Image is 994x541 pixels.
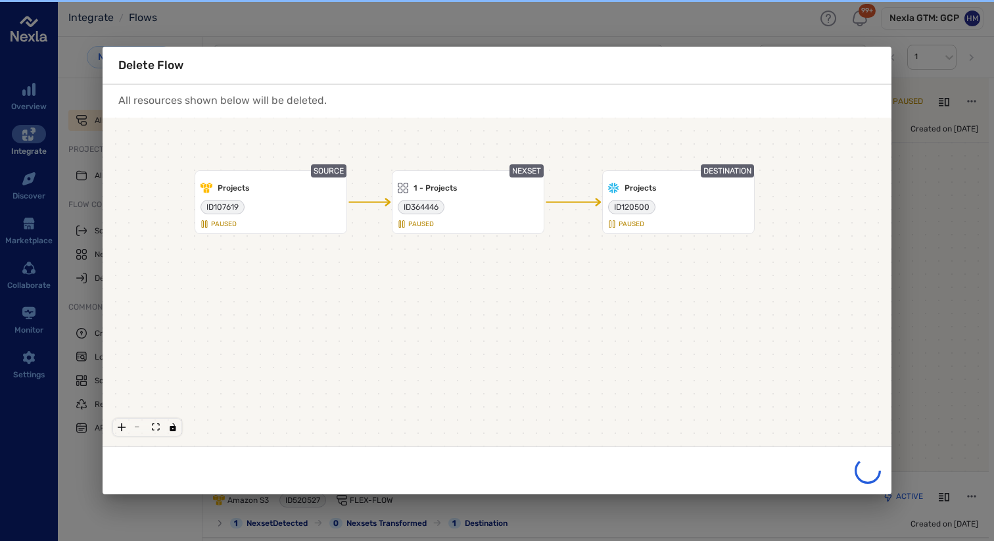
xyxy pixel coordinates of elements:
div: chip-with-copy [398,200,444,214]
button: zoom out [130,419,147,436]
button: zoom in [113,419,130,436]
p: Paused [408,220,434,228]
h6: 1 - Projects [414,183,538,193]
p: Paused [211,220,237,228]
span: ID 120500 [614,202,650,212]
div: NEXSET1 - ProjectsCollapsible Group Item #1chip-with-copyData processed: 0 recordsPaused [392,170,544,234]
span: DESTINATION [703,167,751,175]
span: NEXSET [512,167,541,175]
div: chip-with-copy [608,200,655,214]
button: toggle interactivity [164,419,181,436]
button: fit view [147,419,164,436]
div: chip-with-copy [201,200,245,214]
h6: Projects [625,183,749,193]
h6: Projects [218,183,341,193]
h3: Delete Flow [103,47,891,83]
span: ID 364446 [404,202,438,212]
div: SOURCEProjectsCollapsible Group Item #1chip-with-copyData processed: 0 recordsPaused [116,170,347,239]
p: All resources shown below will be deleted. [103,91,891,110]
span: ID 107619 [206,202,239,212]
span: SOURCE [314,167,344,175]
div: DESTINATIONProjectsCollapsible Group Item #1chip-with-copyData processed: 0 recordsPaused [589,170,755,234]
p: Paused [619,220,644,228]
div: React Flow controls [112,418,182,436]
